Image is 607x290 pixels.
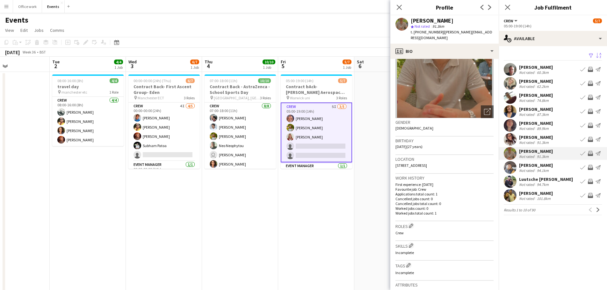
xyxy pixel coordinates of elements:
[536,182,550,187] div: 94.7km
[205,74,276,169] app-job-card: 07:00-18:00 (11h)10/10Contract Back - AstraZenca - School Sports Day [GEOGRAPHIC_DATA], [GEOGRAPH...
[395,223,494,229] h3: Roles
[536,70,550,75] div: 60.3km
[395,192,494,196] p: Applications total count: 1
[13,0,42,13] button: Office work
[519,176,573,182] div: Luutsche [PERSON_NAME]
[499,3,607,11] h3: Job Fulfilment
[395,187,494,192] p: Favourite job: Crew
[356,62,364,70] span: 6
[51,62,60,70] span: 2
[519,154,536,159] div: Not rated
[519,162,553,168] div: [PERSON_NAME]
[134,78,171,83] span: 00:00-00:00 (24h) (Thu)
[395,163,427,168] span: [STREET_ADDRESS]
[481,105,494,118] div: Open photos pop-in
[536,112,550,117] div: 87.3km
[286,78,314,83] span: 05:00-19:00 (14h)
[395,144,423,149] span: [DATE] (27 years)
[114,65,123,70] div: 1 Job
[431,24,445,29] span: 91.3km
[281,84,352,95] h3: Contract bAck-[PERSON_NAME] Aerospace- Diamond dome
[128,84,200,95] h3: Contract Back- First Ascent Group- Eden
[411,18,453,24] div: [PERSON_NAME]
[536,196,552,201] div: 101.8km
[519,78,553,84] div: [PERSON_NAME]
[519,148,553,154] div: [PERSON_NAME]
[191,65,199,70] div: 1 Job
[204,62,213,70] span: 4
[205,59,213,65] span: Thu
[411,30,492,40] span: | [PERSON_NAME][EMAIL_ADDRESS][DOMAIN_NAME]
[263,60,275,64] span: 10/10
[21,50,37,54] span: Week 36
[519,92,553,98] div: [PERSON_NAME]
[504,18,513,23] span: Crew
[34,27,44,33] span: Jobs
[395,126,433,131] span: [DEMOGRAPHIC_DATA]
[415,24,430,29] span: Not rated
[18,26,30,34] a: Edit
[338,78,347,83] span: 5/7
[184,95,195,100] span: 3 Roles
[343,65,351,70] div: 1 Job
[395,182,494,187] p: First experience: [DATE]
[57,78,83,83] span: 08:00-16:00 (8h)
[536,126,550,131] div: 89.9km
[290,95,310,100] span: Warwick uni
[519,196,536,201] div: Not rated
[128,103,200,161] app-card-role: Crew4I4/500:00-00:00 (24h)[PERSON_NAME][PERSON_NAME][PERSON_NAME]Subham Patoa
[519,106,553,112] div: [PERSON_NAME]
[395,196,494,201] p: Cancelled jobs count: 0
[281,74,352,169] app-job-card: 05:00-19:00 (14h)5/7Contract bAck-[PERSON_NAME] Aerospace- Diamond dome Warwick uni3 RolesCrew5I3...
[395,250,494,255] p: Incomplete
[5,15,28,25] h1: Events
[109,90,119,95] span: 1 Role
[390,44,499,59] div: Bio
[395,206,494,211] p: Worked jobs count: 0
[504,18,518,23] button: Crew
[281,59,286,65] span: Fri
[210,78,237,83] span: 07:00-18:00 (11h)
[52,74,124,146] app-job-card: 08:00-16:00 (8h)4/4travel day manchester etc1 RoleCrew4/408:00-16:00 (8h)[PERSON_NAME][PERSON_NAM...
[395,230,404,235] span: Crew
[205,84,276,95] h3: Contract Back - AstraZenca - School Sports Day
[281,103,352,162] app-card-role: Crew5I3/505:00-19:00 (14h)[PERSON_NAME][PERSON_NAME][PERSON_NAME]
[5,27,14,33] span: View
[536,154,550,159] div: 91.3km
[186,78,195,83] span: 6/7
[536,140,550,145] div: 91.3km
[114,60,123,64] span: 4/4
[52,84,124,89] h3: travel day
[61,90,87,95] span: manchester etc
[593,18,602,23] span: 5/7
[395,23,494,118] img: Crew avatar or photo
[263,65,275,70] div: 1 Job
[519,134,553,140] div: [PERSON_NAME]
[128,74,200,169] div: 00:00-00:00 (24h) (Thu)6/7Contract Back- First Ascent Group- Eden Manchester ECT3 RolesCrew4I4/50...
[42,0,65,13] button: Events
[395,175,494,181] h3: Work history
[519,84,536,89] div: Not rated
[3,26,17,34] a: View
[20,27,28,33] span: Edit
[411,30,444,34] span: t. [PHONE_NUMBER]
[258,78,271,83] span: 10/10
[519,70,536,75] div: Not rated
[110,78,119,83] span: 4/4
[536,168,550,173] div: 94.1km
[395,156,494,162] h3: Location
[519,112,536,117] div: Not rated
[504,208,535,212] span: Results 1 to 10 of 90
[214,95,260,100] span: [GEOGRAPHIC_DATA], [GEOGRAPHIC_DATA], [GEOGRAPHIC_DATA], [GEOGRAPHIC_DATA]
[519,182,536,187] div: Not rated
[390,3,499,11] h3: Profile
[499,31,607,46] div: Available
[536,98,550,103] div: 74.8km
[519,120,553,126] div: [PERSON_NAME]
[519,126,536,131] div: Not rated
[395,262,494,269] h3: Tags
[280,62,286,70] span: 5
[40,50,46,54] div: BST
